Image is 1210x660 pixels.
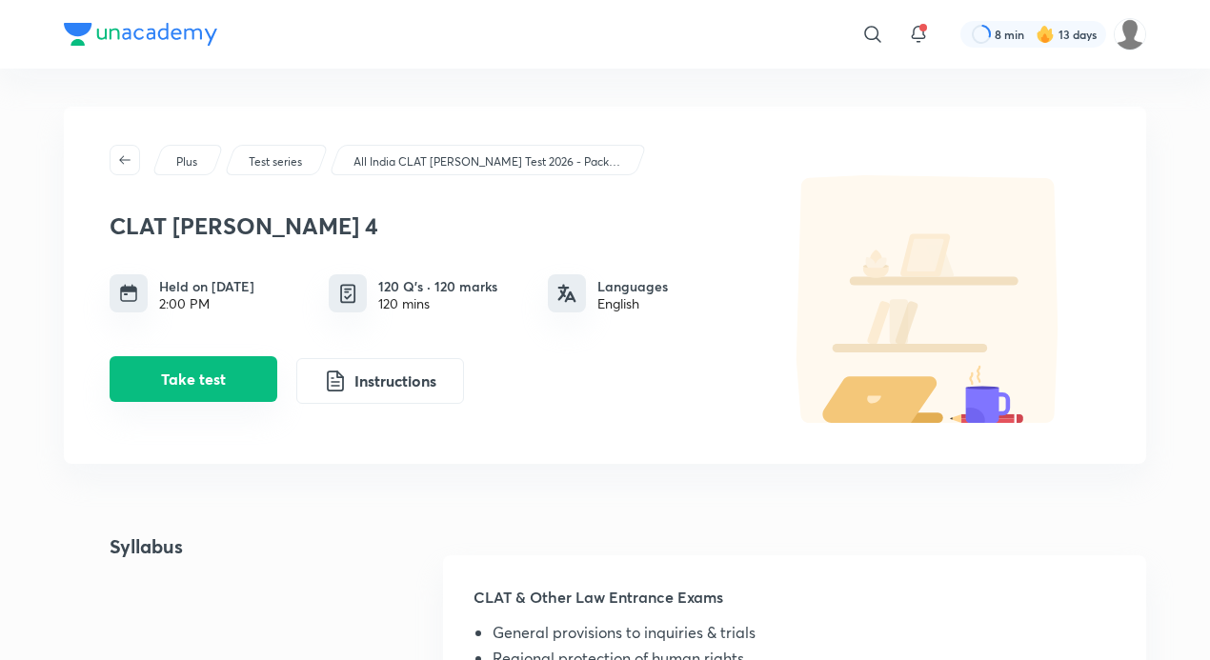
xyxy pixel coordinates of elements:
h3: CLAT [PERSON_NAME] 4 [110,212,748,240]
a: Plus [173,153,201,170]
button: Take test [110,356,277,402]
img: instruction [324,370,347,392]
img: Adithyan [1114,18,1146,50]
div: 120 mins [378,296,497,311]
img: languages [557,284,576,303]
h6: 120 Q’s · 120 marks [378,276,497,296]
p: All India CLAT [PERSON_NAME] Test 2026 - Pack of 15 [353,153,620,170]
div: English [597,296,668,311]
img: timing [119,284,138,303]
div: 2:00 PM [159,296,254,311]
a: Test series [246,153,306,170]
h5: CLAT & Other Law Entrance Exams [474,586,1116,624]
li: General provisions to inquiries & trials [493,624,1116,649]
img: streak [1036,25,1055,44]
p: Test series [249,153,302,170]
img: default [757,175,1100,423]
p: Plus [176,153,197,170]
button: Instructions [296,358,464,404]
img: Company Logo [64,23,217,46]
a: All India CLAT [PERSON_NAME] Test 2026 - Pack of 15 [351,153,624,170]
img: quiz info [336,282,360,306]
h6: Languages [597,276,668,296]
h6: Held on [DATE] [159,276,254,296]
